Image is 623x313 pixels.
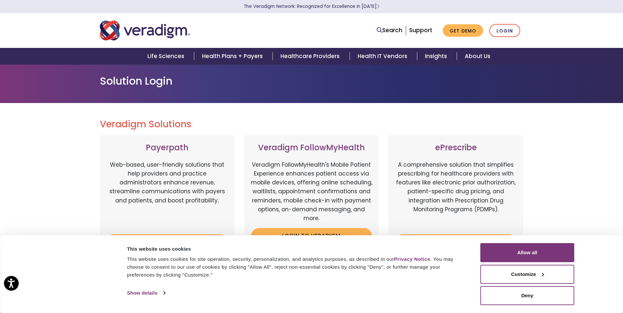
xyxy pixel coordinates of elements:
[106,234,228,249] a: Login to Payerpath
[251,228,372,249] a: Login to Veradigm FollowMyHealth
[377,3,380,10] span: Learn More
[100,75,523,87] h1: Solution Login
[497,266,615,305] iframe: Drift Chat Widget
[350,48,417,65] a: Health IT Vendors
[489,24,520,37] a: Login
[273,48,349,65] a: Healthcare Providers
[409,26,432,34] a: Support
[480,243,574,262] button: Allow all
[480,265,574,284] button: Customize
[394,256,430,262] a: Privacy Notice
[106,160,228,229] p: Web-based, user-friendly solutions that help providers and practice administrators enhance revenu...
[127,288,165,298] a: Show details
[395,234,517,249] a: Login to ePrescribe
[417,48,457,65] a: Insights
[127,245,466,253] div: This website uses cookies
[194,48,273,65] a: Health Plans + Payers
[377,26,402,35] a: Search
[251,143,372,153] h3: Veradigm FollowMyHealth
[395,160,517,229] p: A comprehensive solution that simplifies prescribing for healthcare providers with features like ...
[244,3,380,10] a: The Veradigm Network: Recognized for Excellence in [DATE]Learn More
[457,48,498,65] a: About Us
[100,20,190,41] img: Veradigm logo
[395,143,517,153] h3: ePrescribe
[480,286,574,305] button: Deny
[100,119,523,130] h2: Veradigm Solutions
[140,48,194,65] a: Life Sciences
[443,24,483,37] a: Get Demo
[127,255,466,279] div: This website uses cookies for site operation, security, personalization, and analytics purposes, ...
[106,143,228,153] h3: Payerpath
[251,160,372,223] p: Veradigm FollowMyHealth's Mobile Patient Experience enhances patient access via mobile devices, o...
